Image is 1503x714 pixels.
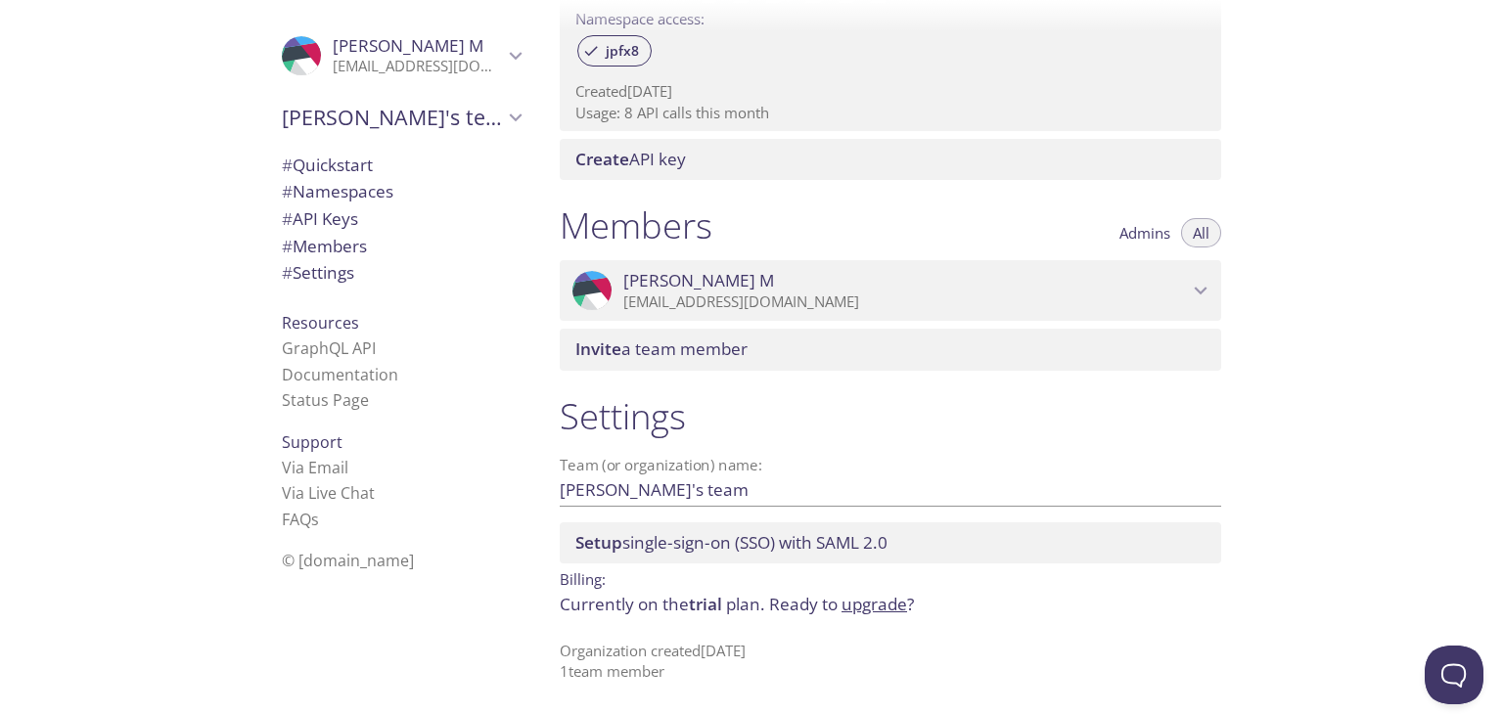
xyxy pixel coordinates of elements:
[560,260,1221,321] div: Erick M
[266,205,536,233] div: API Keys
[311,509,319,530] span: s
[594,42,651,60] span: jpfx8
[1425,646,1483,704] iframe: Help Scout Beacon - Open
[282,364,398,385] a: Documentation
[282,550,414,571] span: © [DOMAIN_NAME]
[282,261,293,284] span: #
[623,292,1188,312] p: [EMAIL_ADDRESS][DOMAIN_NAME]
[560,139,1221,180] div: Create API Key
[282,482,375,504] a: Via Live Chat
[266,259,536,287] div: Team Settings
[266,23,536,88] div: Erick M
[266,152,536,179] div: Quickstart
[282,389,369,411] a: Status Page
[282,235,293,257] span: #
[333,57,503,76] p: [EMAIL_ADDRESS][DOMAIN_NAME]
[282,312,359,334] span: Resources
[575,531,622,554] span: Setup
[560,203,712,247] h1: Members
[623,270,774,291] span: [PERSON_NAME] M
[282,235,367,257] span: Members
[575,531,888,554] span: single-sign-on (SSO) with SAML 2.0
[282,457,348,478] a: Via Email
[282,154,293,176] span: #
[575,81,1206,102] p: Created [DATE]
[282,431,342,453] span: Support
[577,35,652,67] div: jpfx8
[282,207,293,230] span: #
[266,92,536,143] div: Erick's team
[282,180,393,202] span: Namespaces
[1108,218,1182,247] button: Admins
[282,261,354,284] span: Settings
[560,563,1221,592] p: Billing:
[560,329,1221,370] div: Invite a team member
[769,593,914,615] span: Ready to ?
[333,34,483,57] span: [PERSON_NAME] M
[282,509,319,530] a: FAQ
[282,154,373,176] span: Quickstart
[575,148,629,170] span: Create
[266,178,536,205] div: Namespaces
[1181,218,1221,247] button: All
[842,593,907,615] a: upgrade
[282,207,358,230] span: API Keys
[282,337,376,359] a: GraphQL API
[575,103,1206,123] p: Usage: 8 API calls this month
[282,180,293,202] span: #
[560,592,1221,617] p: Currently on the plan.
[575,337,748,360] span: a team member
[560,394,1221,438] h1: Settings
[266,233,536,260] div: Members
[575,148,686,170] span: API key
[560,522,1221,563] div: Setup SSO
[560,458,763,472] label: Team (or organization) name:
[560,641,1221,683] p: Organization created [DATE] 1 team member
[689,593,722,615] span: trial
[282,104,503,131] span: [PERSON_NAME]'s team
[575,337,621,360] span: Invite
